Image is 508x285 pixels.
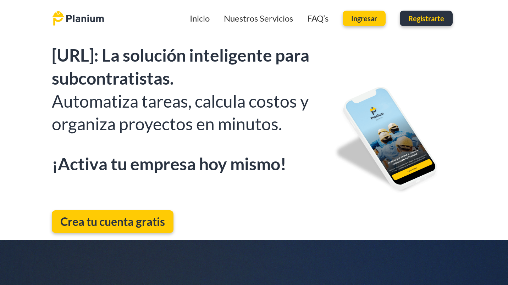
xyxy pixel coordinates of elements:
[52,90,317,176] h2: Automatiza tareas, calcula costos y organiza proyectos en minutos.
[52,154,286,174] strong: ¡Activa tu empresa hoy mismo!
[351,15,377,22] span: Ingresar
[52,44,317,90] h2: [URL]: La solución inteligente para subcontratistas.
[60,215,165,229] span: Crea tu cuenta gratis
[307,13,328,23] a: FAQ’s
[400,11,453,26] a: Registrarte
[190,13,210,23] a: Inicio
[408,15,444,22] span: Registrarte
[224,13,293,23] a: Nuestros Servicios
[52,210,173,233] a: Crea tu cuenta gratis
[343,11,386,26] a: Ingresar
